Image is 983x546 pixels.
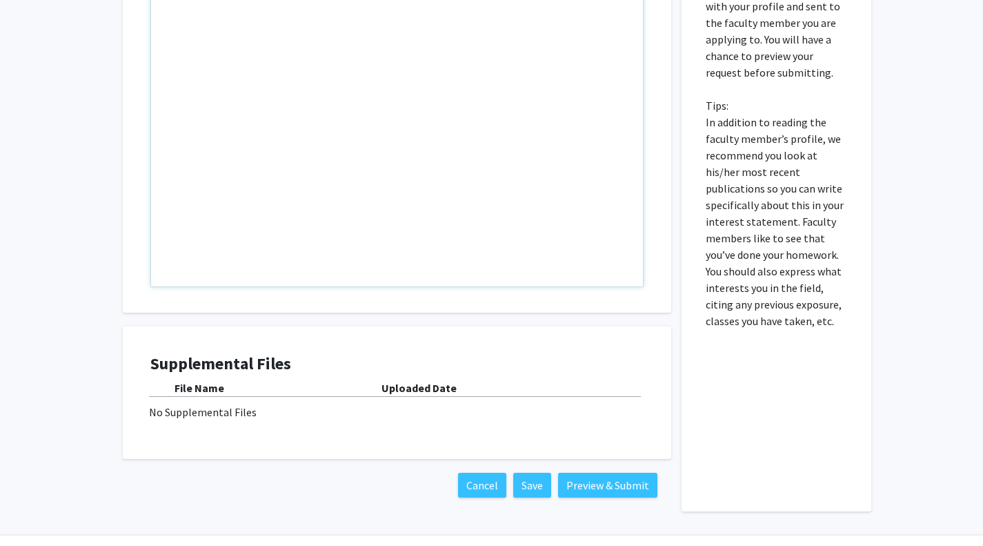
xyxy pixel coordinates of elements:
[558,473,657,498] button: Preview & Submit
[513,473,551,498] button: Save
[175,381,224,395] b: File Name
[381,381,457,395] b: Uploaded Date
[150,354,644,374] h4: Supplemental Files
[458,473,506,498] button: Cancel
[10,484,59,536] iframe: Chat
[149,404,645,420] div: No Supplemental Files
